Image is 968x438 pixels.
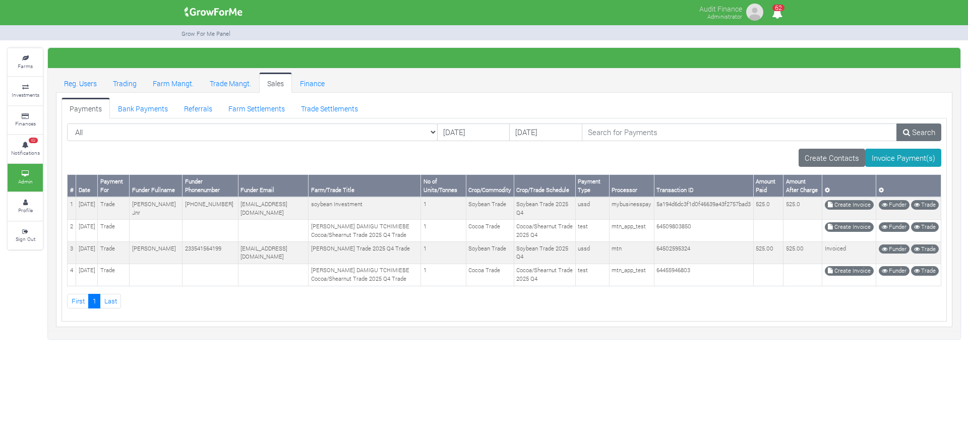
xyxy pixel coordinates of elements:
[609,197,654,219] td: mybusinesspay
[8,164,43,192] a: Admin
[879,266,910,276] a: Funder
[76,264,98,286] td: [DATE]
[783,175,822,197] th: Amount After Charge
[825,222,874,232] a: Create Invoice
[514,242,575,264] td: Soybean Trade 2025 Q4
[654,242,753,264] td: 64502595324
[753,242,783,264] td: 525.00
[654,264,753,286] td: 64455946803
[76,197,98,219] td: [DATE]
[183,197,238,219] td: [PHONE_NUMBER]
[18,207,33,214] small: Profile
[421,264,466,286] td: 1
[911,222,939,232] a: Trade
[88,294,100,308] a: 1
[911,244,939,254] a: Trade
[130,242,183,264] td: [PERSON_NAME]
[181,30,230,37] small: Grow For Me Panel
[783,242,822,264] td: 525.00
[16,235,35,242] small: Sign Out
[100,294,121,308] a: Last
[98,242,130,264] td: Trade
[183,175,238,197] th: Funder Phonenumber
[68,197,76,219] td: 1
[76,242,98,264] td: [DATE]
[879,222,910,232] a: Funder
[609,175,654,197] th: Processor
[76,175,98,197] th: Date
[183,242,238,264] td: 233541564199
[466,242,514,264] td: Soybean Trade
[609,220,654,242] td: mtn_app_test
[292,73,333,93] a: Finance
[753,175,783,197] th: Amount Paid
[309,220,421,242] td: [PERSON_NAME] DAMIGU TCHIMIEBE Cocoa/Shearnut Trade 2025 Q4 Trade
[767,2,787,25] i: Notifications
[181,2,246,22] img: growforme image
[145,73,202,93] a: Farm Mangt.
[509,123,582,142] input: DD/MM/YYYY
[62,98,110,118] a: Payments
[8,222,43,249] a: Sign Out
[238,175,308,197] th: Funder Email
[98,220,130,242] td: Trade
[68,242,76,264] td: 3
[309,175,421,197] th: Farm/Trade Title
[421,220,466,242] td: 1
[421,242,466,264] td: 1
[879,200,910,210] a: Funder
[105,73,145,93] a: Trading
[98,264,130,286] td: Trade
[67,294,941,308] nav: Page Navigation
[309,242,421,264] td: [PERSON_NAME] Trade 2025 Q4 Trade
[514,264,575,286] td: Cocoa/Shearnut Trade 2025 Q4
[110,98,176,118] a: Bank Payments
[799,149,866,167] a: Create Contacts
[654,175,753,197] th: Transaction ID
[220,98,293,118] a: Farm Settlements
[575,197,609,219] td: ussd
[609,264,654,286] td: mtn_app_test
[259,73,292,93] a: Sales
[76,220,98,242] td: [DATE]
[865,149,941,167] a: Invoice Payment(s)
[466,220,514,242] td: Cocoa Trade
[825,266,874,276] a: Create Invoice
[29,138,38,144] span: 62
[67,294,89,308] a: First
[654,220,753,242] td: 64509803850
[8,106,43,134] a: Finances
[202,73,259,93] a: Trade Mangt.
[575,264,609,286] td: test
[56,73,105,93] a: Reg. Users
[437,123,510,142] input: DD/MM/YYYY
[767,10,787,19] a: 62
[18,62,33,70] small: Farms
[707,13,742,20] small: Administrator
[466,197,514,219] td: Soybean Trade
[772,5,784,11] span: 62
[911,200,939,210] a: Trade
[130,175,183,197] th: Funder Fullname
[176,98,220,118] a: Referrals
[575,220,609,242] td: test
[514,220,575,242] td: Cocoa/Shearnut Trade 2025 Q4
[466,175,514,197] th: Crop/Commodity
[575,175,609,197] th: Payment Type
[130,197,183,219] td: [PERSON_NAME] Jnr
[582,123,897,142] input: Search for Payments
[8,48,43,76] a: Farms
[68,220,76,242] td: 2
[309,264,421,286] td: [PERSON_NAME] DAMIGU TCHIMIEBE Cocoa/Shearnut Trade 2025 Q4 Trade
[8,77,43,105] a: Investments
[309,197,421,219] td: soybean Investment
[8,193,43,220] a: Profile
[825,200,874,210] a: Create Invoice
[18,178,33,185] small: Admin
[8,135,43,163] a: 62 Notifications
[896,123,941,142] a: Search
[421,197,466,219] td: 1
[466,264,514,286] td: Cocoa Trade
[514,175,575,197] th: Crop/Trade Schedule
[514,197,575,219] td: Soybean Trade 2025 Q4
